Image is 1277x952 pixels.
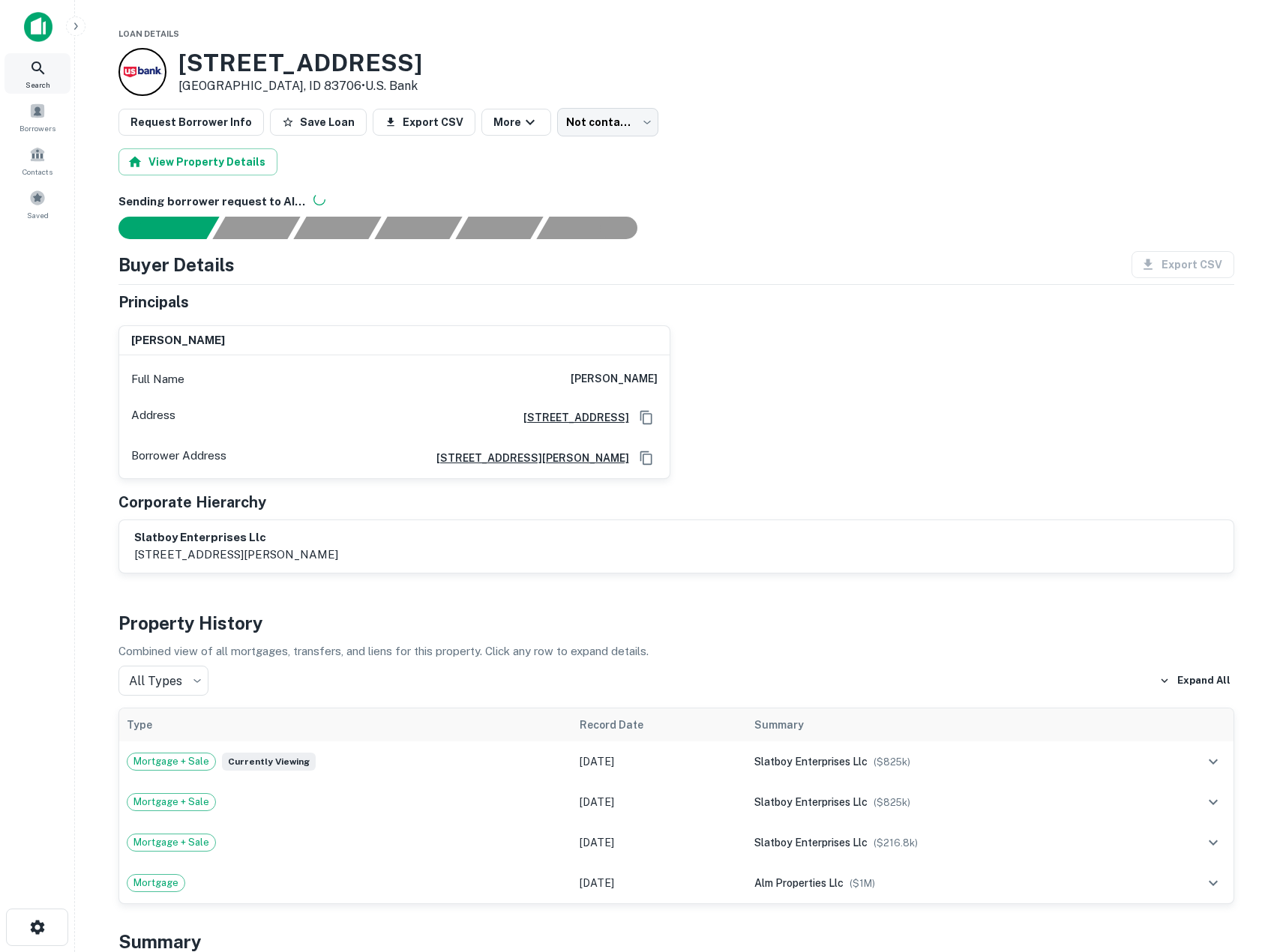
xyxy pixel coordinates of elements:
[1156,669,1234,692] button: Expand All
[127,795,215,810] span: Mortgage + Sale
[270,109,367,136] button: Save Loan
[511,409,629,426] a: [STREET_ADDRESS]
[24,12,52,42] img: capitalize-icon.png
[22,166,52,178] span: Contacts
[455,217,543,239] div: Principals found, still searching for contact information. This may take time...
[572,741,747,782] td: [DATE]
[572,863,747,903] td: [DATE]
[1202,832,1277,904] iframe: Chat Widget
[127,835,215,850] span: Mortgage + Sale
[25,79,50,91] span: Search
[4,53,70,94] a: Search
[874,837,918,849] span: ($ 216.8k )
[100,217,213,239] div: Sending borrower request to AI...
[635,406,658,429] button: Copy Address
[537,217,655,239] div: AI fulfillment process complete.
[571,370,658,388] h6: [PERSON_NAME]
[127,876,184,891] span: Mortgage
[635,447,658,469] button: Copy Address
[572,822,747,863] td: [DATE]
[118,291,189,313] h5: Principals
[1201,870,1226,896] button: expand row
[134,546,338,564] p: [STREET_ADDRESS][PERSON_NAME]
[572,708,747,741] th: Record Date
[222,753,316,771] span: Currently viewing
[118,609,1234,636] h4: Property History
[557,108,658,136] div: Not contacted
[134,529,338,546] h6: slatboy enterprises llc
[178,77,422,95] p: [GEOGRAPHIC_DATA], ID 83706 •
[212,217,300,239] div: Your request is received and processing...
[293,217,381,239] div: Documents found, AI parsing details...
[874,797,910,808] span: ($ 825k )
[4,140,70,181] a: Contacts
[572,782,747,822] td: [DATE]
[19,122,55,134] span: Borrowers
[4,97,70,137] a: Borrowers
[754,756,868,768] span: slatboy enterprises llc
[118,109,264,136] button: Request Borrower Info
[131,447,226,469] p: Borrower Address
[118,29,179,38] span: Loan Details
[365,79,418,93] a: U.s. Bank
[119,708,572,741] th: Type
[118,251,235,278] h4: Buyer Details
[747,708,1144,741] th: Summary
[874,756,910,768] span: ($ 825k )
[1201,789,1226,815] button: expand row
[131,332,225,349] h6: [PERSON_NAME]
[4,184,70,224] a: Saved
[850,878,875,889] span: ($ 1M )
[1201,830,1226,855] button: expand row
[127,754,215,769] span: Mortgage + Sale
[118,491,266,513] h5: Corporate Hierarchy
[754,877,844,889] span: alm properties llc
[754,796,868,808] span: slatboy enterprises llc
[424,450,629,466] a: [STREET_ADDRESS][PERSON_NAME]
[1201,749,1226,774] button: expand row
[118,642,1234,660] p: Combined view of all mortgages, transfers, and liens for this property. Click any row to expand d...
[131,370,184,388] p: Full Name
[118,193,1234,211] h6: Sending borrower request to AI...
[131,406,175,429] p: Address
[754,837,868,849] span: slatboy enterprises llc
[118,148,277,175] button: View Property Details
[178,49,422,77] h3: [STREET_ADDRESS]
[374,217,462,239] div: Principals found, AI now looking for contact information...
[27,209,49,221] span: Saved
[373,109,475,136] button: Export CSV
[118,666,208,696] div: All Types
[481,109,551,136] button: More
